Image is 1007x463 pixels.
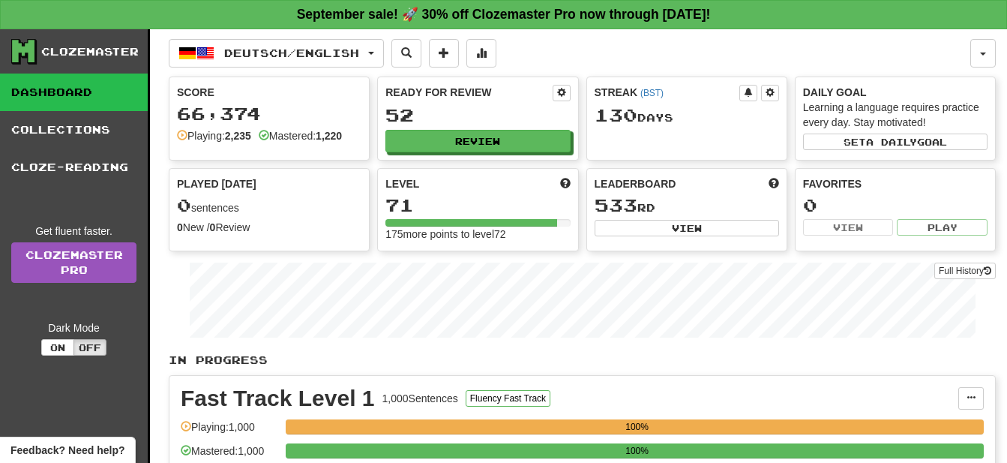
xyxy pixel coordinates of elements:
[803,219,894,236] button: View
[640,88,664,98] a: (BST)
[41,44,139,59] div: Clozemaster
[169,353,996,368] p: In Progress
[385,85,552,100] div: Ready for Review
[169,39,384,68] button: Deutsch/English
[290,419,984,434] div: 100%
[385,130,570,152] button: Review
[210,221,216,233] strong: 0
[391,39,421,68] button: Search sentences
[866,137,917,147] span: a daily
[10,443,124,458] span: Open feedback widget
[73,339,106,356] button: Off
[385,227,570,242] div: 175 more points to level 72
[466,39,496,68] button: More stats
[181,387,375,410] div: Fast Track Level 1
[181,419,278,444] div: Playing: 1,000
[259,128,342,143] div: Mastered:
[595,194,637,215] span: 533
[560,176,571,191] span: Score more points to level up
[595,176,676,191] span: Leaderboard
[595,106,779,125] div: Day s
[595,220,779,236] button: View
[803,176,988,191] div: Favorites
[897,219,988,236] button: Play
[177,196,361,215] div: sentences
[385,176,419,191] span: Level
[595,104,637,125] span: 130
[769,176,779,191] span: This week in points, UTC
[225,130,251,142] strong: 2,235
[803,100,988,130] div: Learning a language requires practice every day. Stay motivated!
[224,47,359,59] span: Deutsch / English
[11,224,136,239] div: Get fluent faster.
[803,196,988,215] div: 0
[177,104,361,123] div: 66,374
[429,39,459,68] button: Add sentence to collection
[316,130,342,142] strong: 1,220
[177,176,256,191] span: Played [DATE]
[177,194,191,215] span: 0
[177,220,361,235] div: New / Review
[934,263,996,279] button: Full History
[803,85,988,100] div: Daily Goal
[595,85,739,100] div: Streak
[385,196,570,215] div: 71
[595,196,779,215] div: rd
[297,7,711,22] strong: September sale! 🚀 30% off Clozemaster Pro now through [DATE]!
[466,390,550,407] button: Fluency Fast Track
[803,134,988,150] button: Seta dailygoal
[177,85,361,100] div: Score
[177,221,183,233] strong: 0
[41,339,74,356] button: On
[11,320,136,335] div: Dark Mode
[11,242,136,283] a: ClozemasterPro
[382,391,458,406] div: 1,000 Sentences
[385,106,570,125] div: 52
[177,128,251,143] div: Playing:
[290,443,984,458] div: 100%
